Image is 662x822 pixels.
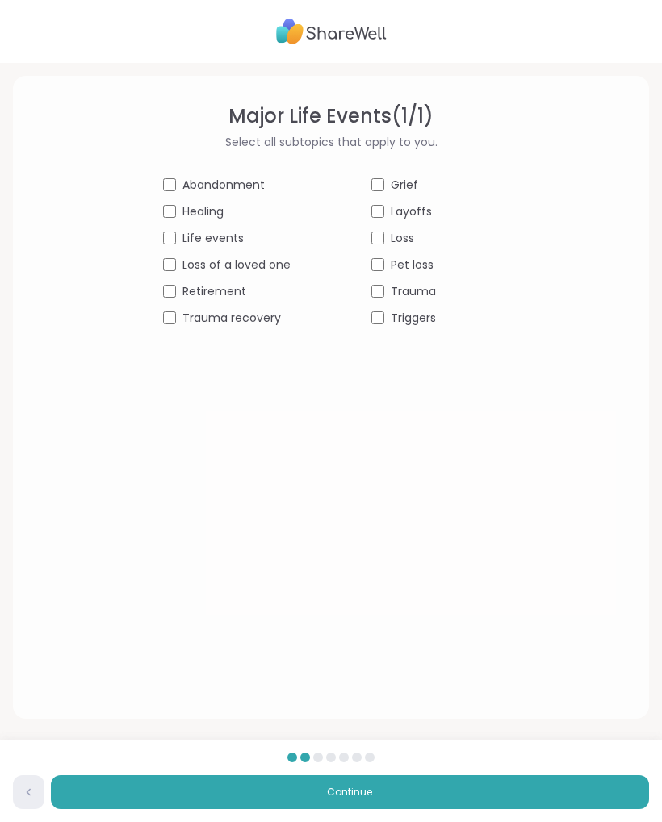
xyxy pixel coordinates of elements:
[391,203,432,220] span: Layoffs
[391,283,436,300] span: Trauma
[391,310,436,327] span: Triggers
[391,230,414,247] span: Loss
[391,177,418,194] span: Grief
[228,102,434,131] span: Major Life Events ( 1 / 1 )
[182,310,281,327] span: Trauma recovery
[182,203,224,220] span: Healing
[182,257,291,273] span: Loss of a loved one
[225,134,438,151] span: Select all subtopics that apply to you.
[182,283,246,300] span: Retirement
[182,177,265,194] span: Abandonment
[276,13,387,50] img: ShareWell Logo
[182,230,244,247] span: Life events
[51,775,649,809] button: Continue
[327,785,372,799] span: Continue
[391,257,434,273] span: Pet loss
